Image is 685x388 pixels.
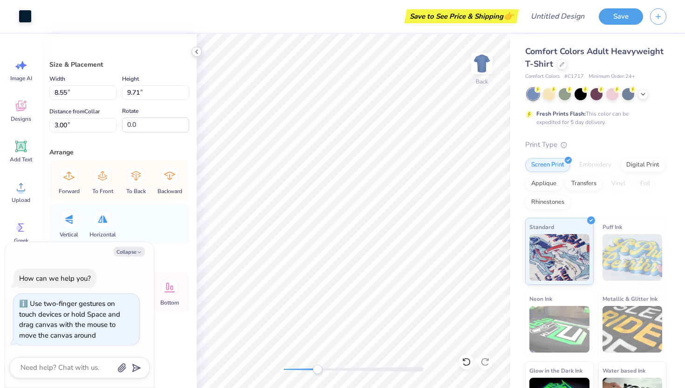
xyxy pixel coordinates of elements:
[605,177,631,191] div: Vinyl
[529,294,552,304] span: Neon Ink
[49,147,189,157] div: Arrange
[529,366,582,375] span: Glow in the Dark Ink
[10,156,32,163] span: Add Text
[89,231,116,238] span: Horizontal
[573,158,617,172] div: Embroidery
[49,106,100,117] label: Distance from Collar
[49,73,65,84] label: Width
[564,73,584,81] span: # C1717
[122,105,138,117] label: Rotate
[620,158,665,172] div: Digital Print
[525,158,570,172] div: Screen Print
[160,299,179,306] span: Bottom
[589,73,635,81] span: Minimum Order: 24 +
[603,294,658,304] span: Metallic & Glitter Ink
[529,234,589,281] img: Standard
[525,139,666,150] div: Print Type
[473,54,491,73] img: Back
[536,110,586,118] strong: Fresh Prints Flash:
[523,7,592,26] input: Untitled Design
[11,115,31,123] span: Designs
[603,366,645,375] span: Water based Ink
[603,306,663,353] img: Metallic & Glitter Ink
[634,177,656,191] div: Foil
[536,110,651,126] div: This color can be expedited for 5 day delivery.
[599,8,643,25] button: Save
[14,237,28,244] span: Greek
[313,365,322,374] div: Accessibility label
[603,222,622,232] span: Puff Ink
[122,73,139,84] label: Height
[114,247,145,256] button: Collapse
[10,75,32,82] span: Image AI
[525,73,560,81] span: Comfort Colors
[59,187,80,195] span: Forward
[92,187,113,195] span: To Front
[49,60,189,69] div: Size & Placement
[525,177,562,191] div: Applique
[603,234,663,281] img: Puff Ink
[19,299,120,340] div: Use two-finger gestures on touch devices or hold Space and drag canvas with the mouse to move the...
[407,9,516,23] div: Save to See Price & Shipping
[503,10,514,21] span: 👉
[525,46,664,69] span: Comfort Colors Adult Heavyweight T-Shirt
[565,177,603,191] div: Transfers
[476,77,488,86] div: Back
[529,222,554,232] span: Standard
[19,274,91,283] div: How can we help you?
[12,196,30,204] span: Upload
[126,187,146,195] span: To Back
[525,195,570,209] div: Rhinestones
[529,306,589,353] img: Neon Ink
[60,231,78,238] span: Vertical
[158,187,182,195] span: Backward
